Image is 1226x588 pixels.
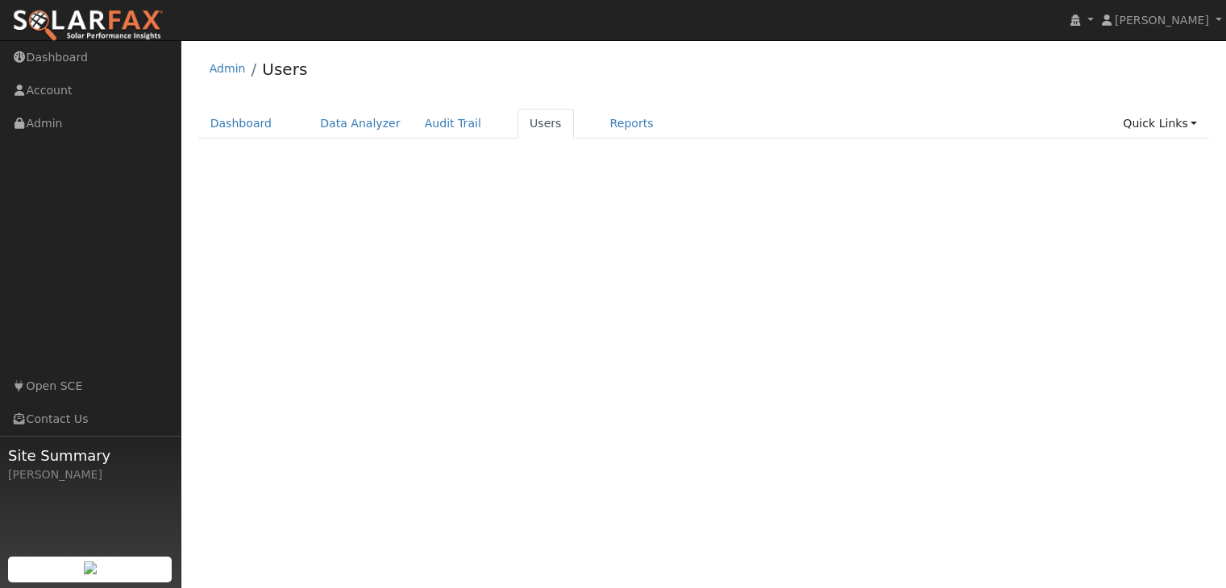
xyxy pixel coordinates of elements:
span: [PERSON_NAME] [1115,14,1209,27]
a: Users [262,60,307,79]
a: Quick Links [1111,109,1209,139]
a: Admin [210,62,246,75]
a: Data Analyzer [308,109,413,139]
span: Site Summary [8,445,172,466]
img: retrieve [84,561,97,574]
a: Dashboard [198,109,285,139]
a: Users [517,109,574,139]
div: [PERSON_NAME] [8,466,172,483]
img: SolarFax [12,9,164,43]
a: Audit Trail [413,109,493,139]
a: Reports [598,109,666,139]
